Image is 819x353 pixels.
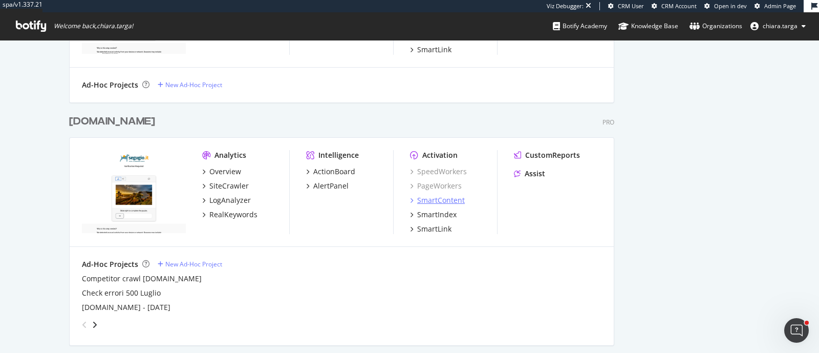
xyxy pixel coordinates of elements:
[202,181,249,191] a: SiteCrawler
[417,224,451,234] div: SmartLink
[54,22,133,30] span: Welcome back, chiara.targa !
[755,2,796,10] a: Admin Page
[410,167,467,177] a: SpeedWorkers
[165,80,222,89] div: New Ad-Hoc Project
[764,2,796,10] span: Admin Page
[202,210,257,220] a: RealKeywords
[82,150,186,233] img: segugio.it
[742,18,814,34] button: chiara.targa
[689,12,742,40] a: Organizations
[82,259,138,269] div: Ad-Hoc Projects
[82,288,161,298] a: Check errori 500 Luglio
[78,317,91,333] div: angle-left
[652,2,697,10] a: CRM Account
[618,21,678,31] div: Knowledge Base
[689,21,742,31] div: Organizations
[602,118,614,127] div: Pro
[618,12,678,40] a: Knowledge Base
[410,210,457,220] a: SmartIndex
[525,150,580,160] div: CustomReports
[661,2,697,10] span: CRM Account
[209,181,249,191] div: SiteCrawler
[422,150,458,160] div: Activation
[69,114,155,129] div: [DOMAIN_NAME]
[417,210,457,220] div: SmartIndex
[313,181,349,191] div: AlertPanel
[202,167,241,177] a: Overview
[209,195,251,205] div: LogAnalyzer
[214,150,246,160] div: Analytics
[410,45,451,55] a: SmartLink
[82,302,170,313] a: [DOMAIN_NAME] - [DATE]
[417,45,451,55] div: SmartLink
[158,260,222,268] a: New Ad-Hoc Project
[514,169,545,179] a: Assist
[202,195,251,205] a: LogAnalyzer
[553,12,607,40] a: Botify Academy
[410,195,465,205] a: SmartContent
[525,169,545,179] div: Assist
[714,2,747,10] span: Open in dev
[763,22,798,30] span: chiara.targa
[306,167,355,177] a: ActionBoard
[69,114,159,129] a: [DOMAIN_NAME]
[618,2,644,10] span: CRM User
[82,274,202,284] a: Competitor crawl [DOMAIN_NAME]
[82,80,138,90] div: Ad-Hoc Projects
[306,181,349,191] a: AlertPanel
[313,167,355,177] div: ActionBoard
[410,224,451,234] a: SmartLink
[318,150,359,160] div: Intelligence
[608,2,644,10] a: CRM User
[553,21,607,31] div: Botify Academy
[209,167,241,177] div: Overview
[784,318,809,343] iframe: Intercom live chat
[704,2,747,10] a: Open in dev
[547,2,584,10] div: Viz Debugger:
[165,260,222,268] div: New Ad-Hoc Project
[410,181,462,191] a: PageWorkers
[158,80,222,89] a: New Ad-Hoc Project
[91,320,98,330] div: angle-right
[514,150,580,160] a: CustomReports
[417,195,465,205] div: SmartContent
[209,210,257,220] div: RealKeywords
